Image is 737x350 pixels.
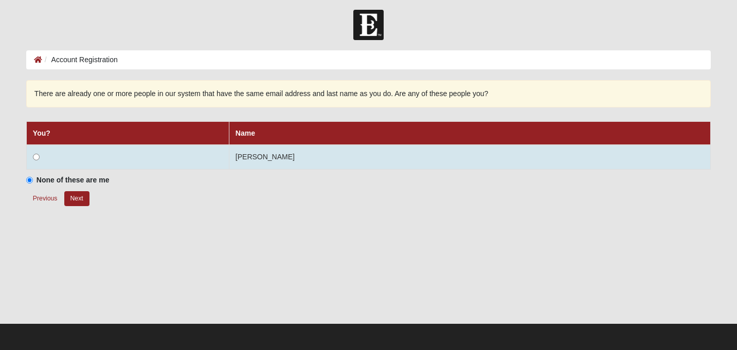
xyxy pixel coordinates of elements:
th: You? [26,121,229,145]
li: Account Registration [42,54,118,65]
td: [PERSON_NAME] [229,145,710,170]
strong: None of these are me [37,176,110,184]
th: Name [229,121,710,145]
button: Previous [26,191,64,207]
img: Church of Eleven22 Logo [353,10,384,40]
div: There are already one or more people in our system that have the same email address and last name... [26,80,711,107]
input: None of these are me [26,177,33,183]
button: Next [64,191,89,206]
